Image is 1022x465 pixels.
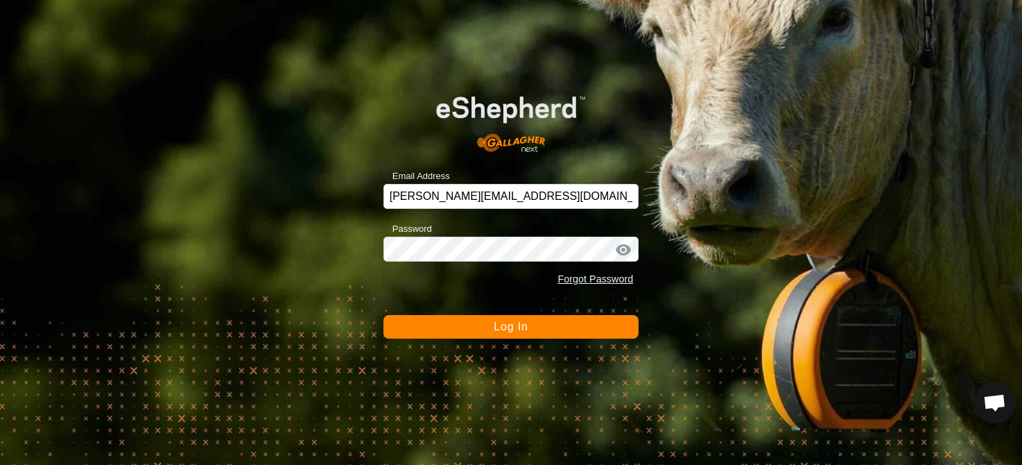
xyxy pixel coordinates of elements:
label: Password [383,222,432,236]
button: Log In [383,315,639,339]
a: Forgot Password [557,273,633,285]
input: Email Address [383,184,639,209]
span: Log In [494,321,528,332]
label: Email Address [383,169,450,183]
img: E-shepherd Logo [409,75,614,162]
div: Open chat [974,382,1016,423]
